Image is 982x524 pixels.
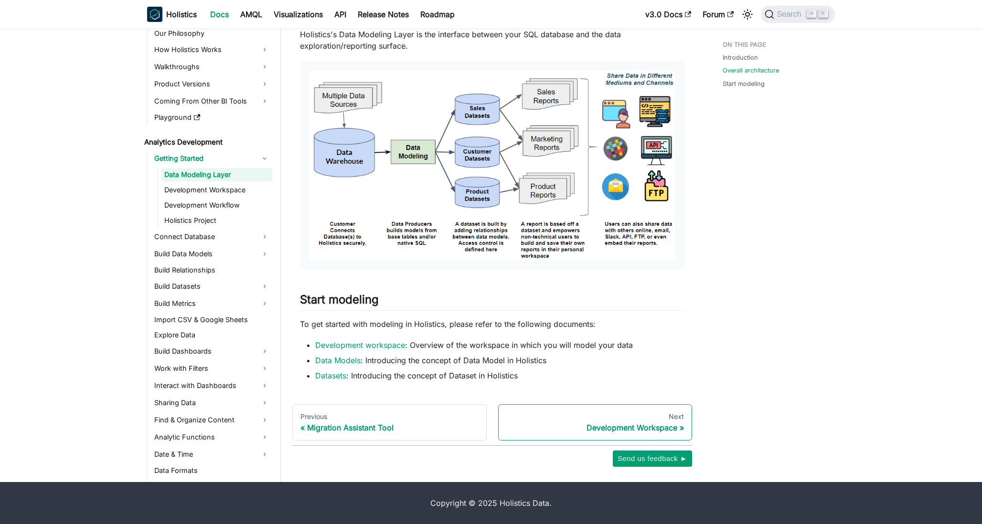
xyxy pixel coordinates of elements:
a: Development workspace [315,340,405,350]
a: Development Workflow [161,199,272,212]
button: Search (Command+K) [761,6,835,23]
a: Overall architecture [723,66,779,75]
img: Holistics [147,7,162,22]
div: Migration Assistant Tool [300,423,479,432]
a: Getting Started [151,151,272,166]
li: : Introducing the concept of Dataset in Holistics [315,370,684,381]
a: Datasets [315,371,346,380]
a: Walkthroughs [151,59,272,74]
a: Interact with Dashboards [151,378,272,393]
a: Roadmap [415,7,460,22]
div: Next [506,412,684,421]
a: Analytic Functions [151,430,272,445]
a: Connect Database [151,229,272,244]
a: Build Metrics [151,296,272,311]
a: Import CSV & Google Sheets [151,313,272,326]
a: Work with Filters [151,361,272,376]
a: Our Philosophy [151,27,272,40]
a: HolisticsHolistics [147,7,197,22]
a: Introduction [723,53,758,62]
a: How Holistics Works [151,42,272,57]
a: PreviousMigration Assistant Tool [292,404,487,440]
li: : Overview of the workspace in which you will model your data [315,339,684,351]
a: Docs [204,7,235,22]
a: Find & Organize Content [151,412,272,428]
a: Data Formats [151,464,272,477]
a: API [329,7,352,22]
li: : Introducing the concept of Data Model in Holistics [315,355,684,366]
span: Send us feedback ► [618,452,687,465]
a: Data Modeling Layer [161,168,272,181]
button: Send us feedback ► [613,451,692,467]
a: Visualizations [268,7,329,22]
button: Switch between dark and light mode (currently light mode) [740,7,755,22]
nav: Docs pages [292,404,692,440]
a: v3.0 Docs [640,7,697,22]
img: Data Workflow [310,71,675,260]
b: Holistics [166,9,197,20]
kbd: K [819,10,828,18]
p: To get started with modeling in Holistics, please refer to the following documents: [300,318,684,330]
a: Product Versions [151,76,272,92]
a: Analytics Development [141,136,272,149]
div: Development Workspace [506,423,684,432]
a: Start modeling [723,79,765,88]
a: Holistics Project [161,214,272,227]
a: Development Workspace [161,183,272,197]
a: Advanced Topics [151,479,272,494]
a: Coming From Other BI Tools [151,94,272,109]
a: Build Relationships [151,263,272,277]
a: Playground [151,111,272,124]
div: Copyright © 2025 Holistics Data. [187,497,795,509]
a: AMQL [235,7,268,22]
p: Holistics's Data Modeling Layer is the interface between your SQL database and the data explorati... [300,29,684,52]
span: Search [774,10,807,19]
a: Date & Time [151,447,272,462]
div: Previous [300,412,479,421]
a: NextDevelopment Workspace [498,404,693,440]
a: Build Datasets [151,279,272,294]
a: Data Models [315,356,361,365]
kbd: ⌘ [807,10,816,18]
h2: Start modeling [300,293,684,311]
a: Explore Data [151,328,272,342]
a: Forum [697,7,739,22]
a: Build Data Models [151,246,272,262]
a: Sharing Data [151,395,272,410]
a: Release Notes [352,7,415,22]
a: Build Dashboards [151,344,272,359]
